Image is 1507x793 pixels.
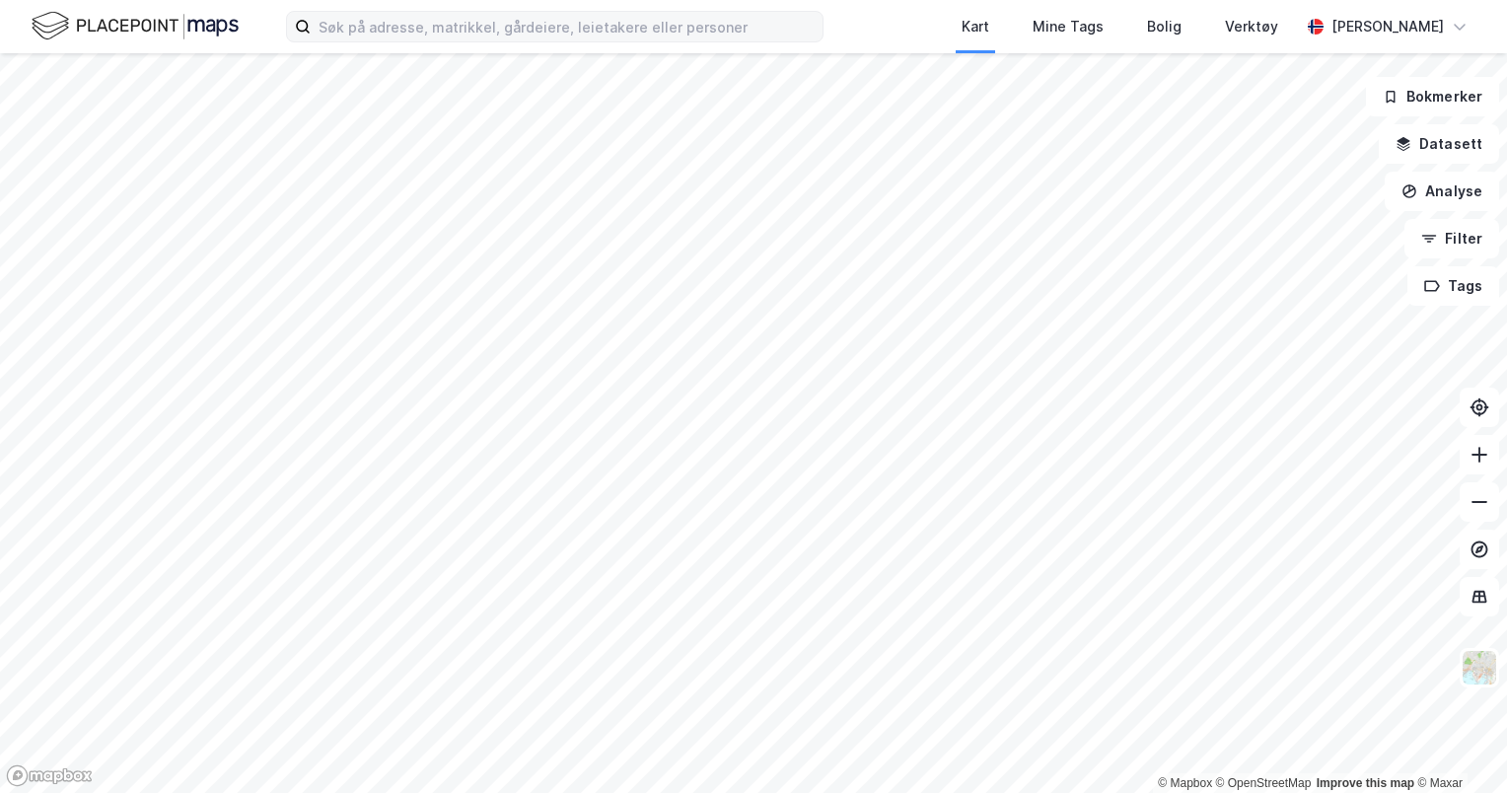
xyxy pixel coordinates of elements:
[1408,698,1507,793] iframe: Chat Widget
[962,15,989,38] div: Kart
[1379,124,1499,164] button: Datasett
[1407,266,1499,306] button: Tags
[1158,776,1212,790] a: Mapbox
[1317,776,1414,790] a: Improve this map
[1404,219,1499,258] button: Filter
[1366,77,1499,116] button: Bokmerker
[311,12,823,41] input: Søk på adresse, matrikkel, gårdeiere, leietakere eller personer
[1216,776,1312,790] a: OpenStreetMap
[1033,15,1104,38] div: Mine Tags
[1461,649,1498,686] img: Z
[1225,15,1278,38] div: Verktøy
[1385,172,1499,211] button: Analyse
[1331,15,1444,38] div: [PERSON_NAME]
[1147,15,1182,38] div: Bolig
[32,9,239,43] img: logo.f888ab2527a4732fd821a326f86c7f29.svg
[6,764,93,787] a: Mapbox homepage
